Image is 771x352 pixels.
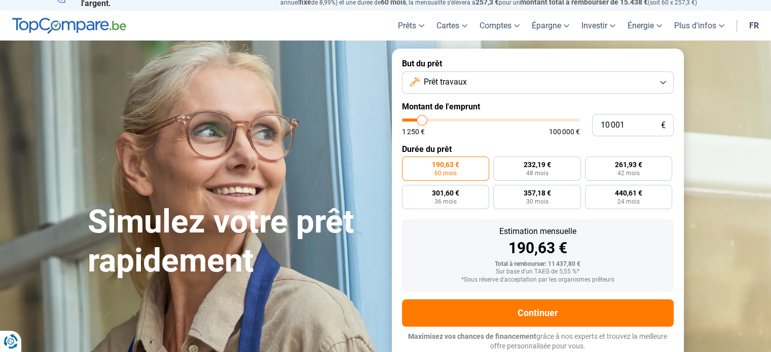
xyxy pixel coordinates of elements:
[402,128,425,135] span: 1 250 €
[410,268,666,276] div: Sur base d'un TAEG de 5,55 %*
[617,199,640,205] span: 24 mois
[615,161,642,168] span: 261,93 €
[402,102,674,111] label: Montant de l'emprunt
[743,11,765,41] a: fr
[615,189,642,197] span: 440,61 €
[432,161,459,168] span: 190,63 €
[434,199,457,205] span: 36 mois
[88,203,380,281] h1: Simulez votre prêt rapidement
[434,170,457,176] span: 60 mois
[526,11,575,41] a: Épargne
[430,11,473,41] a: Cartes
[402,144,674,154] label: Durée du prêt
[410,241,666,256] div: 190,63 €
[617,170,640,176] span: 42 mois
[392,11,430,41] a: Prêts
[575,11,621,41] a: Investir
[621,11,668,41] a: Énergie
[523,189,550,197] span: 357,18 €
[410,261,666,268] div: Total à rembourser: 11 437,80 €
[12,18,126,34] img: TopCompare
[661,121,666,130] span: €
[473,11,526,41] a: Comptes
[549,128,580,135] span: 100 000 €
[402,332,674,351] p: grâce à nos experts et trouvez la meilleure offre personnalisée pour vous.
[410,227,666,236] div: Estimation mensuelle
[402,59,674,68] label: But du prêt
[432,189,459,197] span: 301,60 €
[424,76,467,88] span: Prêt travaux
[402,71,674,94] button: Prêt travaux
[526,199,548,205] span: 30 mois
[408,332,536,340] span: Maximisez vos chances de financement
[526,170,548,176] span: 48 mois
[523,161,550,168] span: 232,19 €
[402,299,674,327] button: Continuer
[410,277,666,284] div: *Sous réserve d'acceptation par les organismes prêteurs
[668,11,730,41] a: Plus d'infos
